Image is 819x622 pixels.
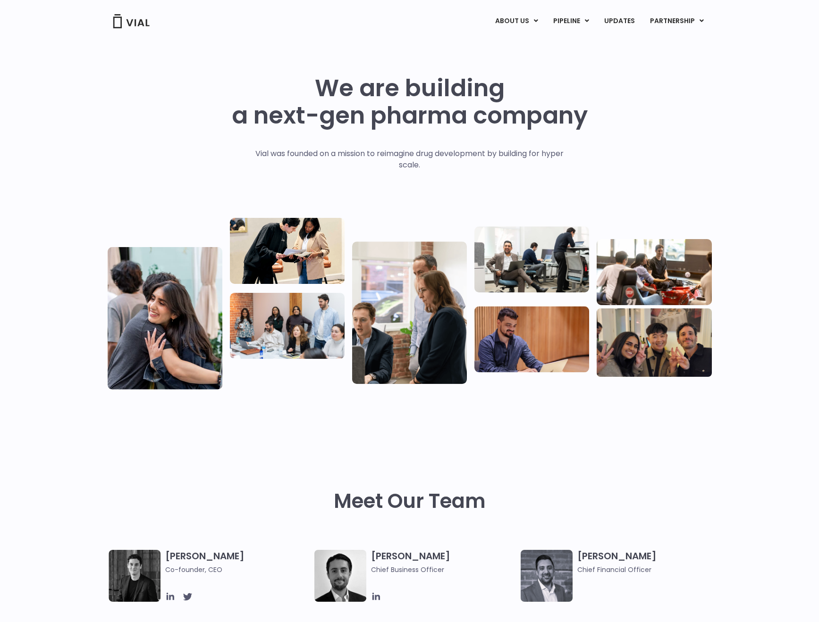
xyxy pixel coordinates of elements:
h3: [PERSON_NAME] [577,550,722,575]
h2: Meet Our Team [334,490,486,513]
h3: [PERSON_NAME] [165,550,310,575]
span: Chief Financial Officer [577,564,722,575]
span: Co-founder, CEO [165,564,310,575]
a: PIPELINEMenu Toggle [546,13,596,29]
img: Group of people playing whirlyball [597,239,711,305]
img: Group of three people standing around a computer looking at the screen [352,241,467,384]
img: Vial Logo [112,14,150,28]
img: Three people working in an office [474,226,589,292]
h3: [PERSON_NAME] [371,550,516,575]
img: Headshot of smiling man named Samir [521,550,573,602]
img: Man working at a computer [474,306,589,372]
span: Chief Business Officer [371,564,516,575]
img: Two people looking at a paper talking. [230,218,345,284]
img: Eight people standing and sitting in an office [230,292,345,358]
img: Vial Life [108,247,222,389]
img: A black and white photo of a man in a suit holding a vial. [314,550,366,602]
a: PARTNERSHIPMenu Toggle [642,13,711,29]
p: Vial was founded on a mission to reimagine drug development by building for hyper scale. [245,148,574,171]
a: ABOUT USMenu Toggle [488,13,545,29]
img: Group of 3 people smiling holding up the peace sign [597,308,711,377]
img: A black and white photo of a man in a suit attending a Summit. [109,550,160,602]
h1: We are building a next-gen pharma company [232,75,588,129]
a: UPDATES [597,13,642,29]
